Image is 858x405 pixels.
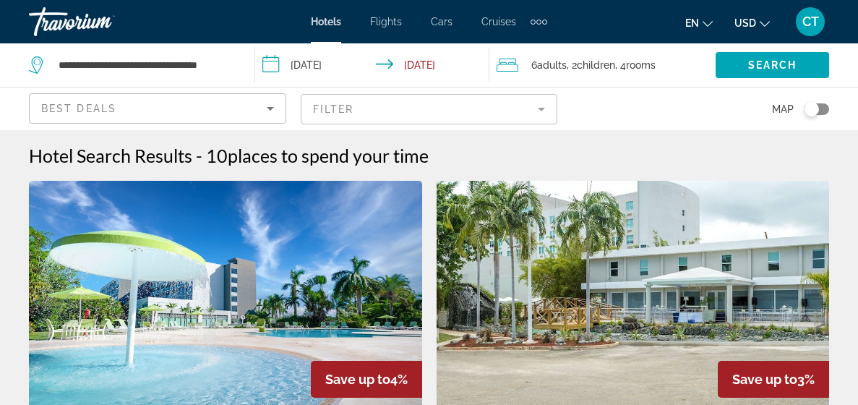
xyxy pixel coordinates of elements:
button: Change language [685,12,713,33]
button: Extra navigation items [531,10,547,33]
span: Map [772,99,794,119]
span: , 4 [615,55,656,75]
span: CT [802,14,819,29]
span: Save up to [732,372,797,387]
button: Travelers: 6 adults, 2 children [489,43,716,87]
button: Change currency [734,12,770,33]
div: 4% [311,361,422,398]
h2: 10 [206,145,429,166]
span: en [685,17,699,29]
a: Cruises [481,16,516,27]
span: Search [748,59,797,71]
a: Cars [431,16,452,27]
span: USD [734,17,756,29]
span: - [196,145,202,166]
button: Search [716,52,829,78]
a: Hotels [311,16,341,27]
span: places to spend your time [228,145,429,166]
h1: Hotel Search Results [29,145,192,166]
button: User Menu [791,7,829,37]
span: , 2 [567,55,615,75]
button: Check-in date: Mar 13, 2026 Check-out date: Mar 20, 2026 [255,43,489,87]
span: 6 [531,55,567,75]
span: rooms [626,59,656,71]
a: Flights [370,16,402,27]
button: Toggle map [794,103,829,116]
span: Children [577,59,615,71]
button: Filter [301,93,558,125]
div: 3% [718,361,829,398]
mat-select: Sort by [41,100,274,117]
a: Travorium [29,3,173,40]
span: Best Deals [41,103,116,114]
span: Save up to [325,372,390,387]
span: Adults [537,59,567,71]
